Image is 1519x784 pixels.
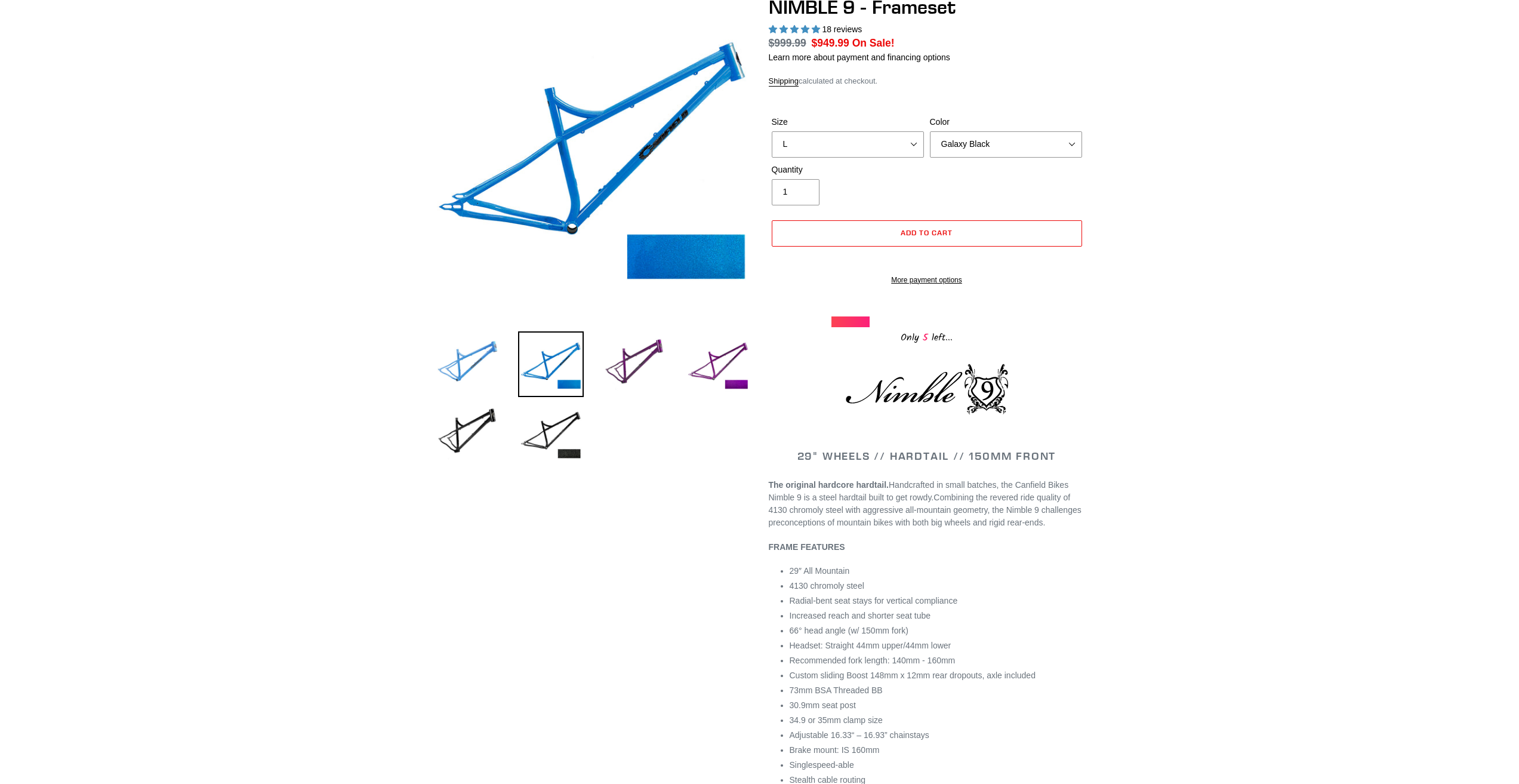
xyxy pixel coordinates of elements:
a: Shipping [769,76,799,87]
a: More payment options [772,275,1082,285]
span: Custom sliding Boost 148mm x 12mm rear dropouts, axle included [790,671,1036,680]
span: Increased reach and shorter seat tube [790,611,931,620]
span: 4.89 stars [769,24,822,34]
span: 29" WHEELS // HARDTAIL // 150MM FRONT [797,449,1056,463]
strong: The original hardcore hardtail. [769,480,889,490]
span: 29″ All Mountain [790,566,850,576]
span: Headset: Straight 44mm upper/44mm lower [790,641,951,650]
img: Load image into Gallery viewer, NIMBLE 9 - Frameset [435,331,500,397]
div: Only left... [831,327,1022,346]
span: 4130 chromoly steel [790,581,864,591]
img: Load image into Gallery viewer, NIMBLE 9 - Frameset [685,331,751,397]
span: 18 reviews [822,24,862,34]
span: 30.9mm seat post [790,700,856,710]
img: Load image into Gallery viewer, NIMBLE 9 - Frameset [518,331,584,397]
button: Add to cart [772,220,1082,247]
span: Singlespeed-able [790,760,854,770]
span: Adjustable 16.33“ – 16.93” chainstays [790,730,929,740]
img: Load image into Gallery viewer, NIMBLE 9 - Frameset [435,401,500,466]
span: 73mm BSA Threaded BB [790,685,883,695]
span: Combining the revered ride quality of 4130 chromoly steel with aggressive all-mountain geometry, ... [769,493,1082,527]
label: Color [930,116,1082,128]
b: FRAME FEATURES [769,542,845,552]
span: Recommended fork length: 140mm - 160mm [790,656,956,665]
li: Brake mount: IS 160mm [790,744,1085,757]
img: Load image into Gallery viewer, NIMBLE 9 - Frameset [602,331,667,397]
label: Size [772,116,924,128]
span: 66° head angle (w/ 150mm fork) [790,626,908,635]
label: Quantity [772,164,924,176]
s: $999.99 [769,37,806,49]
span: 34.9 or 35mm clamp size [790,715,883,725]
div: calculated at checkout. [769,75,1085,87]
img: Load image into Gallery viewer, NIMBLE 9 - Frameset [518,401,584,466]
span: Handcrafted in small batches, the Canfield Bikes Nimble 9 is a steel hardtail built to get rowdy. [769,480,1069,502]
span: $949.99 [812,37,849,49]
span: On Sale! [852,35,895,51]
a: Learn more about payment and financing options [769,53,950,62]
span: 5 [919,330,932,345]
span: Add to cart [901,228,953,237]
span: Radial-bent seat stays for vertical compliance [790,596,958,605]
